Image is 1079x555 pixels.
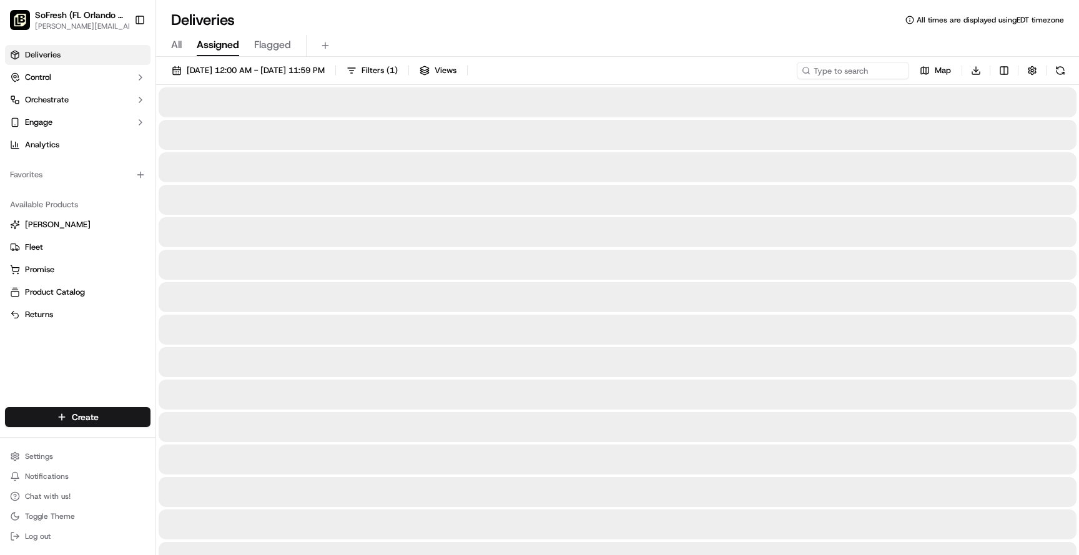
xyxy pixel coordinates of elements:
[35,9,124,21] button: SoFresh (FL Orlando - [GEOGRAPHIC_DATA])
[387,65,398,76] span: ( 1 )
[25,219,91,230] span: [PERSON_NAME]
[25,264,54,275] span: Promise
[5,528,150,545] button: Log out
[5,195,150,215] div: Available Products
[25,94,69,106] span: Orchestrate
[10,287,145,298] a: Product Catalog
[187,65,325,76] span: [DATE] 12:00 AM - [DATE] 11:59 PM
[25,309,53,320] span: Returns
[917,15,1064,25] span: All times are displayed using EDT timezone
[10,219,145,230] a: [PERSON_NAME]
[435,65,456,76] span: Views
[5,135,150,155] a: Analytics
[197,37,239,52] span: Assigned
[5,237,150,257] button: Fleet
[5,468,150,485] button: Notifications
[1052,62,1069,79] button: Refresh
[25,117,52,128] span: Engage
[25,471,69,481] span: Notifications
[25,531,51,541] span: Log out
[935,65,951,76] span: Map
[5,407,150,427] button: Create
[5,488,150,505] button: Chat with us!
[35,21,138,31] button: [PERSON_NAME][EMAIL_ADDRESS][DOMAIN_NAME]
[914,62,957,79] button: Map
[5,165,150,185] div: Favorites
[25,242,43,253] span: Fleet
[341,62,403,79] button: Filters(1)
[5,282,150,302] button: Product Catalog
[171,37,182,52] span: All
[5,5,129,35] button: SoFresh (FL Orlando - Longwood)SoFresh (FL Orlando - [GEOGRAPHIC_DATA])[PERSON_NAME][EMAIL_ADDRES...
[171,10,235,30] h1: Deliveries
[5,305,150,325] button: Returns
[72,411,99,423] span: Create
[25,287,85,298] span: Product Catalog
[10,309,145,320] a: Returns
[414,62,462,79] button: Views
[25,511,75,521] span: Toggle Theme
[797,62,909,79] input: Type to search
[10,10,30,30] img: SoFresh (FL Orlando - Longwood)
[362,65,398,76] span: Filters
[25,49,61,61] span: Deliveries
[5,508,150,525] button: Toggle Theme
[5,90,150,110] button: Orchestrate
[25,139,59,150] span: Analytics
[254,37,291,52] span: Flagged
[5,45,150,65] a: Deliveries
[5,215,150,235] button: [PERSON_NAME]
[25,491,71,501] span: Chat with us!
[5,260,150,280] button: Promise
[166,62,330,79] button: [DATE] 12:00 AM - [DATE] 11:59 PM
[5,448,150,465] button: Settings
[5,67,150,87] button: Control
[10,242,145,253] a: Fleet
[25,451,53,461] span: Settings
[10,264,145,275] a: Promise
[25,72,51,83] span: Control
[5,112,150,132] button: Engage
